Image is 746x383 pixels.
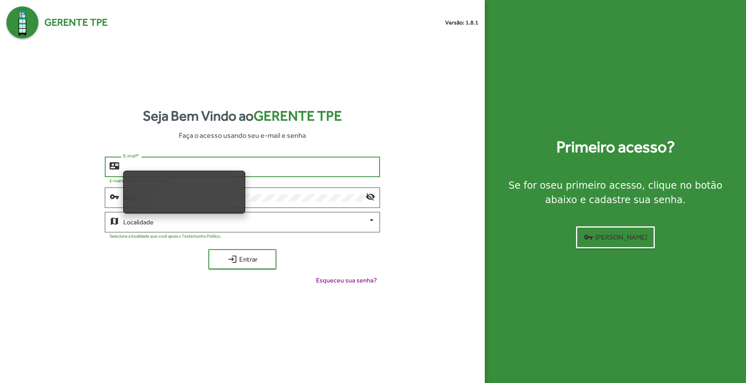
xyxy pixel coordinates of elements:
span: Gerente TPE [254,108,342,124]
mat-icon: vpn_key [110,191,119,201]
button: [PERSON_NAME] [576,226,655,248]
span: Gerente TPE [44,15,108,30]
mat-hint: Selecione a localidade que você apoia o Testemunho Público. [110,234,221,238]
small: Versão: 1.8.1 [445,18,478,27]
mat-icon: map [110,216,119,226]
span: Faça o acesso usando seu e-mail e senha [179,130,306,141]
mat-icon: contact_mail [110,161,119,170]
mat-icon: login [228,254,237,264]
span: Entrar [216,252,269,266]
span: [PERSON_NAME] [584,230,647,244]
mat-hint: E-mail informado em sua petição. [110,178,170,183]
mat-icon: visibility_off [366,191,375,201]
img: Logo Gerente [6,6,38,38]
strong: seu primeiro acesso [546,180,642,191]
div: Se for o , clique no botão abaixo e cadastre sua senha. [494,178,736,207]
button: Entrar [208,249,276,269]
strong: Primeiro acesso? [556,135,675,159]
mat-icon: vpn_key [584,232,593,242]
span: Esqueceu sua senha? [316,276,377,285]
strong: Seja Bem Vindo ao [143,105,342,127]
